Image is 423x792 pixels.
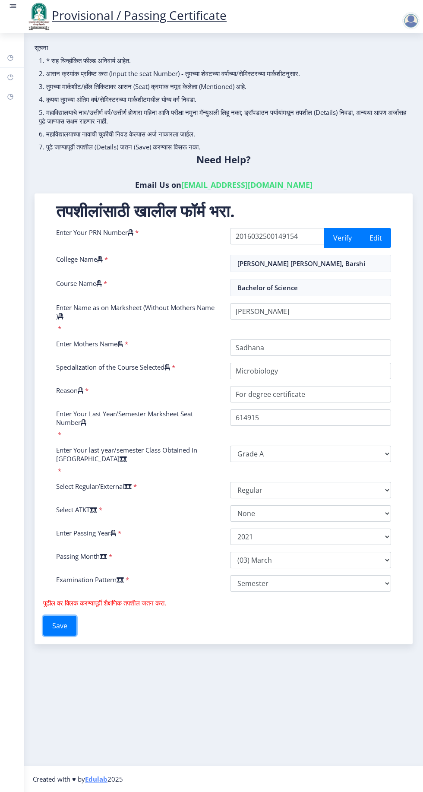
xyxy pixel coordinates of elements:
p: 6. महाविद्यालयाच्या नावाची चुकीची निवड केल्यास अर्ज नाकारला जाईल. [39,130,408,138]
label: Course Name [56,279,102,288]
label: Enter Your Last Year/Semester Marksheet Seat Number [56,409,217,427]
label: Select Regular/External [56,482,132,491]
label: College Name [56,255,103,263]
p: 5. महाविद्यालयाचे नाव/उत्तीर्ण वर्ष/उत्तीर्ण होणारा महिना आणि परीक्षा नमुना मॅन्युअली लिहू नका; ड... [39,108,408,125]
input: Select College Name [230,255,391,272]
button: Save [43,616,76,636]
label: Enter Your PRN Number [56,228,133,237]
input: PRN Number [230,228,325,244]
button: Edit [360,228,391,248]
span: Created with ♥ by 2025 [33,775,123,783]
h6: Email Us on [35,180,413,190]
button: Verify [324,228,361,248]
a: Provisional / Passing Certificate [26,7,227,23]
label: Enter Mothers Name [56,339,123,348]
label: Enter Passing Year [56,529,116,537]
input: Specialization of the Course Selected [230,363,391,379]
label: Enter Name as on Marksheet (Without Mothers Name ) [56,303,217,320]
a: [EMAIL_ADDRESS][DOMAIN_NAME] [181,180,313,190]
span: सूचना [35,43,48,52]
p: 2. आसन क्रमांक प्रविष्ट करा (Input the seat Number) - तुमच्या शेवटच्या वर्षाच्या/सेमिस्टरच्या मार... [39,69,408,78]
label: Examination Pattern [56,575,124,584]
label: Select ATKT [56,505,97,514]
img: logo [26,2,52,31]
label: Passing Month [56,552,107,561]
label: Specialization of the Course Selected [56,363,170,371]
p: 7. पुढे जाण्यापूर्वी तपशील (Details) जतन (Save) करण्यास विसरू नका. [39,143,408,151]
p: 3. तुमच्या मार्कशीट/हॉल तिकिटावर आसन (Seat) क्रमांक नमूद केलेला (Mentioned) आहे. [39,82,408,91]
span: पुढील वर क्लिक करण्यापूर्वी शैक्षणिक तपशील जतन करा. [43,599,166,607]
input: Reason [230,386,391,402]
p: 4. कृपया तुमच्या अंतिम वर्ष/सेमिस्टरच्या मार्कशीटमधील योग्य वर्ग निवडा. [39,95,408,104]
p: 1. * सह चिन्हांकित फील्ड अनिवार्य आहेत. [39,56,408,65]
label: Enter Your last year/semester Class Obtained in [GEOGRAPHIC_DATA] [56,446,217,463]
a: Edulab [85,775,107,783]
label: Reason [56,386,83,395]
h2: तपशीलांसाठी खालील फॉर्म भरा. [56,202,391,219]
input: Enter Name as on Marksheet [230,303,391,320]
b: Need Help? [196,153,251,166]
input: Select Course Name [230,279,391,296]
input: Enter Mothers Name [230,339,391,356]
input: Seat Number [230,409,391,426]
